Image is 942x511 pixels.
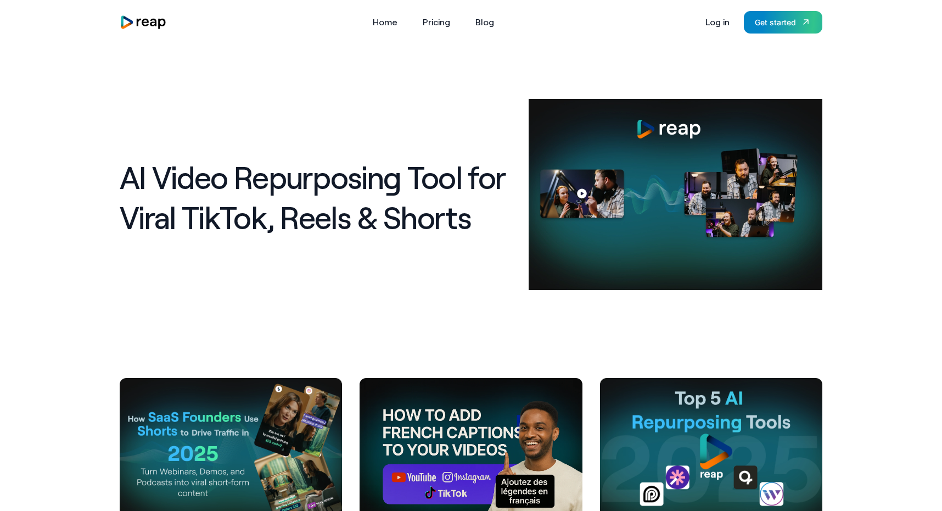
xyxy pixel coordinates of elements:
[744,11,822,34] a: Get started
[470,13,500,31] a: Blog
[120,15,167,30] a: home
[529,99,822,290] img: AI Video Repurposing Tool for Viral TikTok, Reels & Shorts
[120,157,515,237] h1: AI Video Repurposing Tool for Viral TikTok, Reels & Shorts
[755,16,796,28] div: Get started
[367,13,403,31] a: Home
[417,13,456,31] a: Pricing
[700,13,735,31] a: Log in
[120,15,167,30] img: reap logo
